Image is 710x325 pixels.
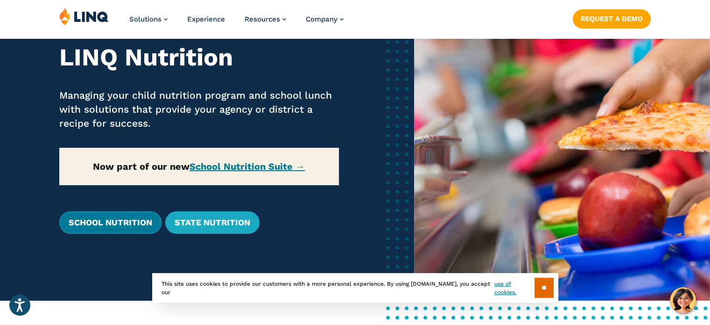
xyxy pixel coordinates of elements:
a: School Nutrition Suite → [190,161,305,172]
span: Resources [245,15,280,23]
span: Company [306,15,337,23]
a: Request a Demo [573,9,651,28]
strong: LINQ Nutrition [59,43,233,72]
img: LINQ | K‑12 Software [59,7,109,25]
div: This site uses cookies to provide our customers with a more personal experience. By using [DOMAIN... [152,273,558,303]
nav: Primary Navigation [129,7,344,38]
a: use of cookies. [494,280,534,296]
a: Solutions [129,15,168,23]
span: Solutions [129,15,162,23]
a: School Nutrition [59,211,162,234]
strong: Now part of our new [93,161,305,172]
p: Managing your child nutrition program and school lunch with solutions that provide your agency or... [59,88,339,130]
a: Experience [187,15,225,23]
a: Resources [245,15,286,23]
nav: Button Navigation [573,7,651,28]
a: State Nutrition [165,211,260,234]
a: Company [306,15,344,23]
button: Hello, have a question? Let’s chat. [670,287,696,313]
